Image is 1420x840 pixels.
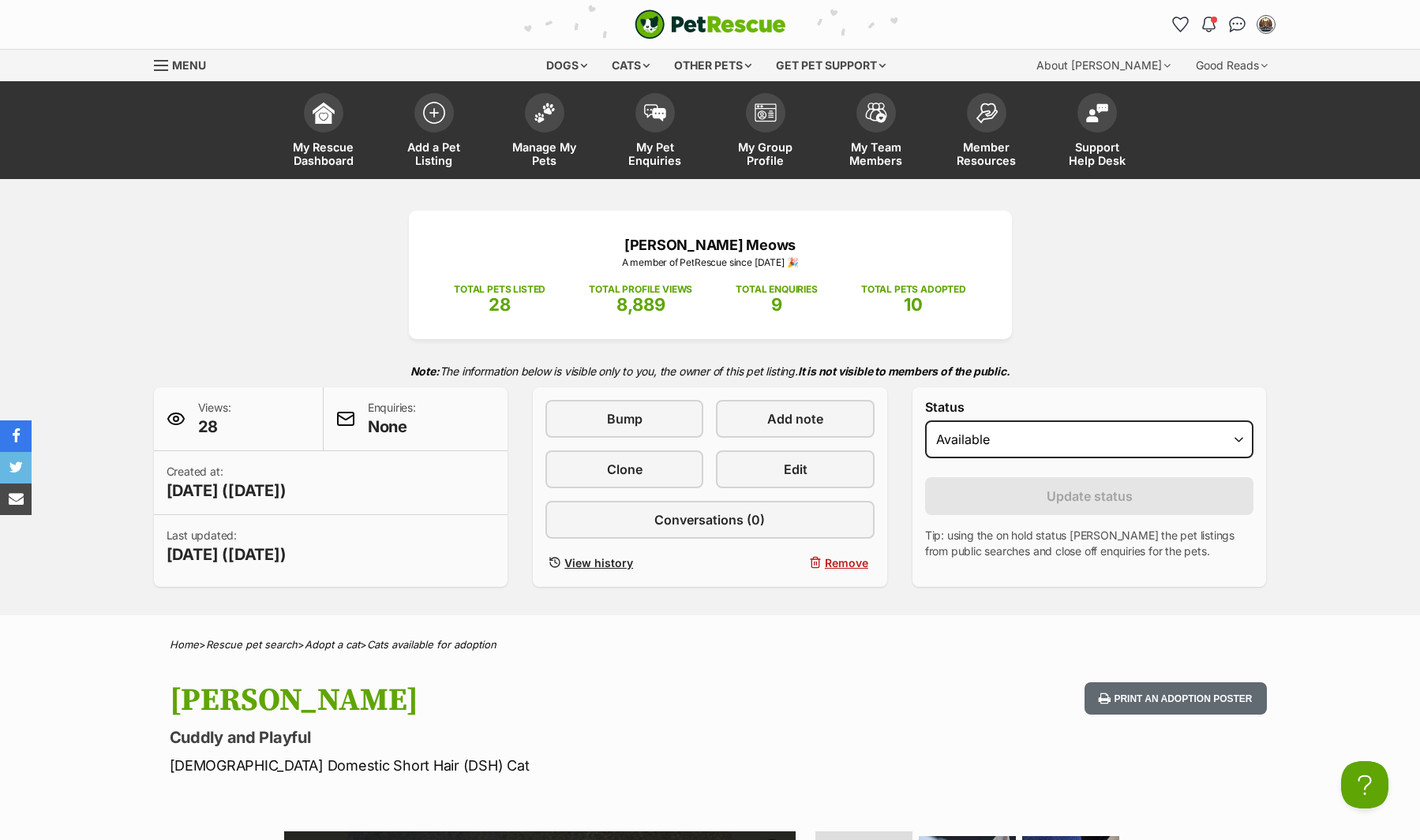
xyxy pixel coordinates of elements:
div: Cats [601,50,661,81]
img: team-members-icon-5396bd8760b3fe7c0b43da4ab00e1e3bb1a5d9ba89233759b79545d2d3fc5d0d.svg [865,103,887,123]
a: Conversations (0) [545,501,875,539]
span: 28 [489,294,511,315]
img: logo-cat-932fe2b9b8326f06289b0f2fb663e598f794de774fb13d1741a6617ecf9a85b4.svg [635,9,786,39]
h1: [PERSON_NAME] [170,682,837,719]
img: add-pet-listing-icon-0afa8454b4691262ce3f59096e99ab1cd57d4a30225e0717b998d2c9b9846f56.svg [423,102,445,124]
p: Tip: using the on hold status [PERSON_NAME] the pet listings from public searches and close off e... [925,528,1254,559]
a: PetRescue [635,9,786,39]
img: chat-41dd97257d64d25036548639549fe6c8038ab92f7586957e7f3b1b290dea8141.svg [1229,17,1246,32]
img: manage-my-pets-icon-02211641906a0b7f246fdf0571729dbe1e7629f14944591b6c1af311fb30b64b.svg [534,103,556,123]
img: member-resources-icon-8e73f808a243e03378d46382f2149f9095a855e16c252ad45f914b54edf8863c.svg [976,103,998,124]
span: Menu [172,58,206,72]
a: Member Resources [931,85,1042,179]
span: Update status [1047,487,1133,506]
span: Member Resources [951,140,1022,167]
div: Get pet support [765,50,897,81]
span: My Rescue Dashboard [288,140,359,167]
span: Add note [767,409,823,428]
div: About [PERSON_NAME] [1025,50,1182,81]
a: Conversations [1225,12,1250,37]
button: Update status [925,477,1254,515]
span: 8,889 [616,294,665,315]
p: Cuddly and Playful [170,726,837,749]
a: My Rescue Dashboard [268,85,379,179]
span: Conversations (0) [654,510,765,529]
p: TOTAL PETS LISTED [454,282,545,297]
span: [DATE] ([DATE]) [167,480,287,502]
span: Remove [825,554,868,571]
a: My Group Profile [710,85,821,179]
img: pet-enquiries-icon-7e3ad2cf08bfb03b45e93fb7055b45f3efa6380592205ae92323e6603595dc1f.svg [644,104,666,121]
p: Enquiries: [368,400,416,438]
a: Support Help Desk [1042,85,1152,179]
a: My Pet Enquiries [600,85,710,179]
a: Favourites [1168,12,1193,37]
p: TOTAL PETS ADOPTED [861,282,966,297]
button: Print an adoption poster [1085,682,1266,715]
p: Last updated: [167,528,287,566]
div: Other pets [663,50,762,81]
div: > > > [130,639,1291,651]
label: Status [925,400,1254,414]
a: Manage My Pets [489,85,600,179]
a: View history [545,551,703,574]
ul: Account quick links [1168,12,1279,37]
a: Home [170,638,199,651]
img: Natasha Boehm profile pic [1258,17,1274,32]
button: Notifications [1197,12,1222,37]
a: Add note [716,400,874,438]
img: group-profile-icon-3fa3cf56718a62981997c0bc7e787c4b2cf8bcc04b72c1350f741eb67cf2f40e.svg [755,103,777,122]
strong: Note: [410,364,440,378]
a: Adopt a cat [305,638,360,651]
span: Bump [607,409,643,428]
span: Manage My Pets [509,140,580,167]
span: Add a Pet Listing [399,140,470,167]
span: Clone [607,460,643,479]
span: [DATE] ([DATE]) [167,543,287,566]
span: View history [564,554,633,571]
p: Views: [198,400,231,438]
img: notifications-46538b983faf8c2785f20acdc204bb7945ddae34d4c08c2a6579f10ce5e182be.svg [1202,17,1215,32]
a: My Team Members [821,85,931,179]
a: Add a Pet Listing [379,85,489,179]
span: 9 [771,294,782,315]
strong: It is not visible to members of the public. [798,364,1010,378]
span: 28 [198,416,231,438]
span: 10 [904,294,923,315]
a: Menu [154,50,217,78]
img: help-desk-icon-fdf02630f3aa405de69fd3d07c3f3aa587a6932b1a1747fa1d2bba05be0121f9.svg [1086,103,1108,122]
span: None [368,416,416,438]
button: My account [1253,12,1279,37]
span: My Team Members [841,140,912,167]
span: My Pet Enquiries [620,140,691,167]
div: Good Reads [1185,50,1279,81]
a: Clone [545,450,703,488]
p: [PERSON_NAME] Meows [433,234,988,256]
p: TOTAL PROFILE VIEWS [589,282,692,297]
span: Edit [784,460,807,479]
iframe: Help Scout Beacon - Open [1341,761,1388,808]
img: dashboard-icon-eb2f2d2d3e046f16d808141f083e7271f6b2e854fb5c12c21221c1fb7104beca.svg [313,102,335,124]
p: TOTAL ENQUIRIES [736,282,817,297]
a: Cats available for adoption [367,638,496,651]
p: A member of PetRescue since [DATE] 🎉 [433,256,988,270]
span: Support Help Desk [1062,140,1133,167]
p: The information below is visible only to you, the owner of this pet listing. [154,355,1267,387]
button: Remove [716,551,874,574]
p: Created at: [167,464,287,502]
span: My Group Profile [730,140,801,167]
p: [DEMOGRAPHIC_DATA] Domestic Short Hair (DSH) Cat [170,755,837,776]
div: Dogs [535,50,598,81]
a: Edit [716,450,874,488]
a: Bump [545,400,703,438]
a: Rescue pet search [206,638,298,651]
